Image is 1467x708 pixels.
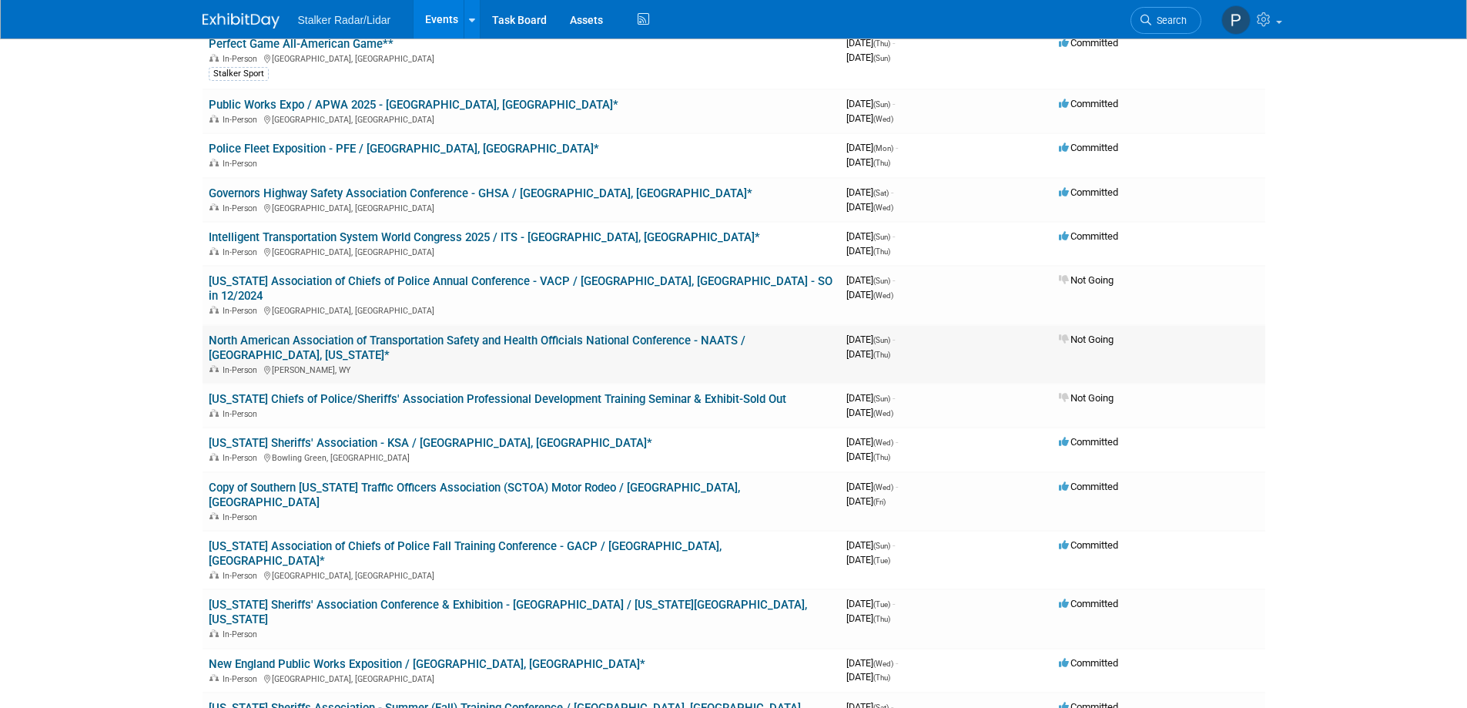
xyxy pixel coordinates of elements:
img: In-Person Event [209,453,219,461]
span: Not Going [1059,334,1114,345]
span: Committed [1059,436,1118,448]
img: In-Person Event [209,306,219,314]
span: - [896,481,898,492]
div: [PERSON_NAME], WY [209,363,834,375]
span: In-Person [223,365,262,375]
span: (Sun) [873,336,890,344]
span: Committed [1059,37,1118,49]
span: Committed [1059,657,1118,669]
a: North American Association of Transportation Safety and Health Officials National Conference - NA... [209,334,745,362]
span: - [891,186,893,198]
img: Peter Bauer [1221,5,1251,35]
span: Committed [1059,186,1118,198]
span: [DATE] [846,245,890,257]
div: [GEOGRAPHIC_DATA], [GEOGRAPHIC_DATA] [209,245,834,257]
span: (Sun) [873,277,890,285]
div: Bowling Green, [GEOGRAPHIC_DATA] [209,451,834,463]
span: [DATE] [846,598,895,609]
a: New England Public Works Exposition / [GEOGRAPHIC_DATA], [GEOGRAPHIC_DATA]* [209,657,645,671]
span: [DATE] [846,334,895,345]
span: [DATE] [846,348,890,360]
span: Committed [1059,98,1118,109]
a: [US_STATE] Sheriffs' Association Conference & Exhibition - [GEOGRAPHIC_DATA] / [US_STATE][GEOGRAP... [209,598,807,626]
span: (Thu) [873,615,890,623]
span: In-Person [223,115,262,125]
span: [DATE] [846,112,893,124]
span: [DATE] [846,554,890,565]
img: In-Person Event [209,629,219,637]
a: Copy of Southern [US_STATE] Traffic Officers Association (SCTOA) Motor Rodeo / [GEOGRAPHIC_DATA],... [209,481,740,509]
span: Search [1151,15,1187,26]
div: [GEOGRAPHIC_DATA], [GEOGRAPHIC_DATA] [209,569,834,581]
span: - [893,37,895,49]
span: - [896,657,898,669]
span: - [893,598,895,609]
span: - [893,539,895,551]
a: [US_STATE] Chiefs of Police/Sheriffs' Association Professional Development Training Seminar & Exh... [209,392,786,406]
span: In-Person [223,306,262,316]
span: (Wed) [873,203,893,212]
span: - [896,436,898,448]
span: Committed [1059,481,1118,492]
span: (Thu) [873,673,890,682]
span: In-Person [223,247,262,257]
span: Committed [1059,142,1118,153]
span: [DATE] [846,392,895,404]
img: In-Person Event [209,571,219,579]
span: In-Person [223,159,262,169]
span: In-Person [223,512,262,522]
span: (Wed) [873,659,893,668]
span: [DATE] [846,52,890,63]
span: [DATE] [846,142,898,153]
span: [DATE] [846,671,890,683]
div: [GEOGRAPHIC_DATA], [GEOGRAPHIC_DATA] [209,201,834,213]
span: [DATE] [846,436,898,448]
span: (Sun) [873,233,890,241]
span: [DATE] [846,612,890,624]
span: - [896,142,898,153]
span: (Tue) [873,556,890,565]
span: In-Person [223,54,262,64]
span: In-Person [223,571,262,581]
span: In-Person [223,453,262,463]
span: [DATE] [846,451,890,462]
a: Intelligent Transportation System World Congress 2025 / ITS - [GEOGRAPHIC_DATA], [GEOGRAPHIC_DATA]* [209,230,760,244]
span: Not Going [1059,274,1114,286]
span: [DATE] [846,539,895,551]
span: In-Person [223,629,262,639]
img: In-Person Event [209,512,219,520]
span: - [893,334,895,345]
span: Committed [1059,598,1118,609]
span: (Thu) [873,453,890,461]
div: [GEOGRAPHIC_DATA], [GEOGRAPHIC_DATA] [209,112,834,125]
span: (Wed) [873,438,893,447]
span: Not Going [1059,392,1114,404]
span: [DATE] [846,657,898,669]
span: [DATE] [846,156,890,168]
img: In-Person Event [209,54,219,62]
span: (Sat) [873,189,889,197]
span: (Thu) [873,351,890,359]
span: (Sun) [873,394,890,403]
span: (Sun) [873,542,890,550]
span: (Wed) [873,115,893,123]
span: (Tue) [873,600,890,609]
span: Committed [1059,230,1118,242]
span: - [893,98,895,109]
img: In-Person Event [209,674,219,682]
img: ExhibitDay [203,13,280,29]
span: (Thu) [873,39,890,48]
span: - [893,274,895,286]
span: (Wed) [873,291,893,300]
span: (Wed) [873,483,893,492]
span: (Thu) [873,159,890,167]
span: [DATE] [846,481,898,492]
span: (Mon) [873,144,893,153]
div: [GEOGRAPHIC_DATA], [GEOGRAPHIC_DATA] [209,304,834,316]
span: (Sun) [873,100,890,109]
span: [DATE] [846,274,895,286]
span: In-Person [223,203,262,213]
span: [DATE] [846,37,895,49]
a: [US_STATE] Association of Chiefs of Police Annual Conference - VACP / [GEOGRAPHIC_DATA], [GEOGRAP... [209,274,832,303]
a: Search [1130,7,1201,34]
